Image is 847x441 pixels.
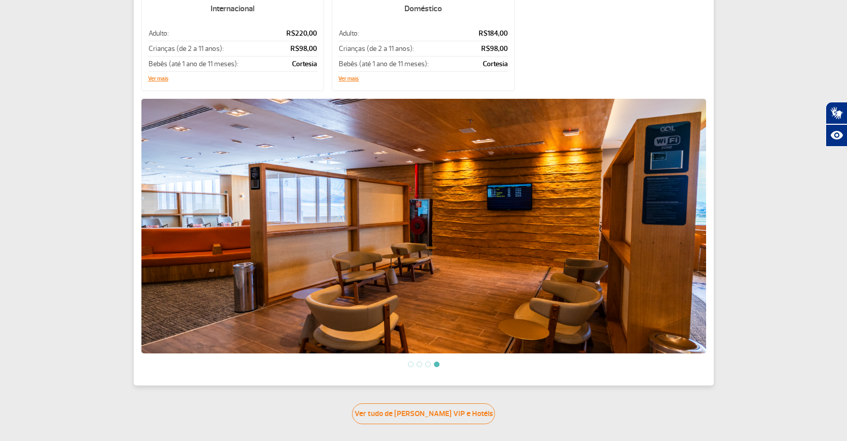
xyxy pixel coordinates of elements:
[467,29,508,38] p: R$184,00
[275,29,317,38] p: R$220,00
[467,44,508,53] p: R$98,00
[826,124,847,147] button: Abrir recursos assistivos.
[352,403,495,424] a: Ver tudo de [PERSON_NAME] VIP e Hotéis
[339,44,465,53] p: Crianças (de 2 a 11 anos):
[148,76,168,82] button: Ver mais
[149,29,274,38] p: Adulto:
[275,44,317,53] p: R$98,00
[338,76,359,82] button: Ver mais
[149,59,274,69] p: Bebês (até 1 ano de 11 meses):
[826,102,847,147] div: Plugin de acessibilidade da Hand Talk.
[339,29,465,38] p: Adulto:
[339,59,465,69] p: Bebês (até 1 ano de 11 meses):
[826,102,847,124] button: Abrir tradutor de língua de sinais.
[149,44,274,53] p: Crianças (de 2 a 11 anos):
[467,59,508,69] p: Cortesia
[275,59,317,69] p: Cortesia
